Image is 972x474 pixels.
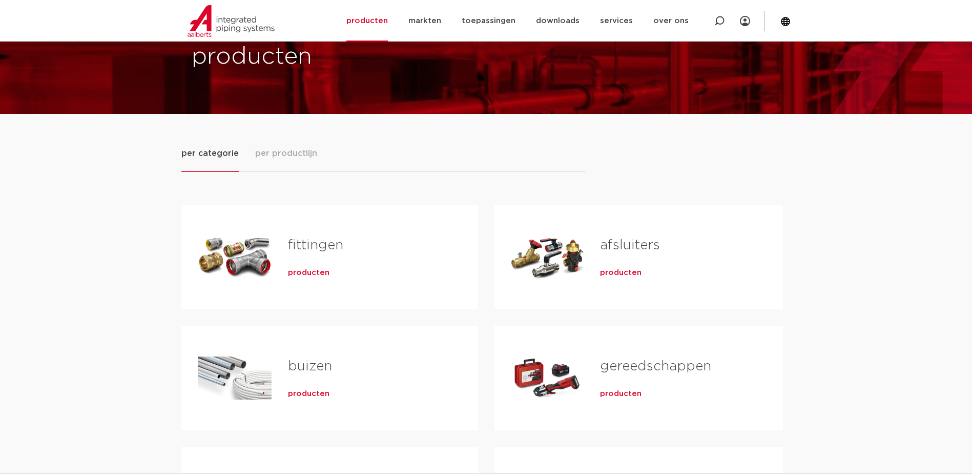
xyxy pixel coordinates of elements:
[192,41,481,73] h1: producten
[600,389,642,399] a: producten
[600,239,660,252] a: afsluiters
[255,147,317,160] span: per productlijn
[600,268,642,278] a: producten
[181,147,239,160] span: per categorie
[288,360,332,373] a: buizen
[600,360,711,373] a: gereedschappen
[288,268,329,278] a: producten
[288,239,343,252] a: fittingen
[288,389,329,399] a: producten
